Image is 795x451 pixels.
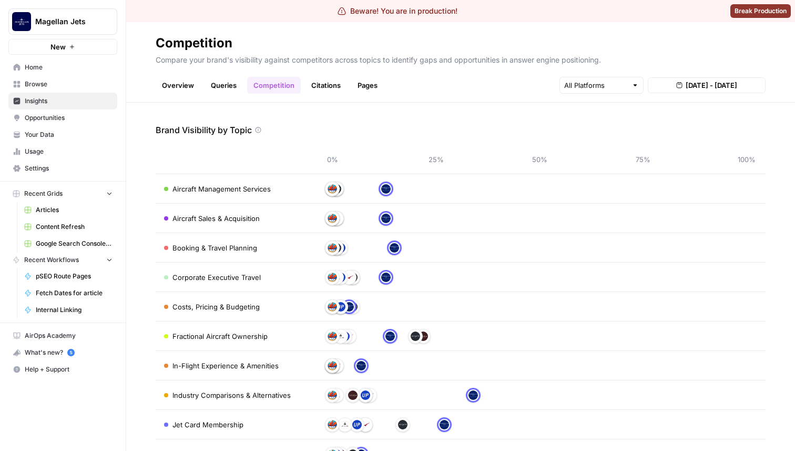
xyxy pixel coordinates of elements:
span: Booking & Travel Planning [172,243,257,253]
span: Content Refresh [36,222,113,232]
span: Home [25,63,113,72]
img: zifn2g3ul177fzqafqtdl9ylvxas [328,420,337,429]
a: Internal Linking [19,302,117,318]
a: Overview [156,77,200,94]
img: 13r37pxhntn08c0i6w82ofphbnpt [361,420,370,429]
a: Competition [247,77,301,94]
a: Home [8,59,117,76]
span: Magellan Jets [35,16,99,27]
img: zifn2g3ul177fzqafqtdl9ylvxas [328,390,337,400]
span: Insights [25,96,113,106]
button: Recent Grids [8,186,117,202]
img: zifn2g3ul177fzqafqtdl9ylvxas [328,214,337,223]
a: AirOps Academy [8,327,117,344]
button: Break Production [730,4,791,18]
img: zifn2g3ul177fzqafqtdl9ylvxas [328,361,337,370]
span: Corporate Executive Travel [172,272,261,283]
img: zifn2g3ul177fzqafqtdl9ylvxas [328,302,337,312]
img: kzd67fw6s4h6ywxkyqr9tq42xltv [411,332,420,341]
span: Jet Card Membership [172,419,243,430]
text: 5 [69,350,72,355]
a: Google Search Console - Library [19,235,117,252]
span: Fractional Aircraft Ownership [172,331,268,342]
span: Costs, Pricing & Budgeting [172,302,260,312]
input: All Platforms [564,80,627,91]
img: zifn2g3ul177fzqafqtdl9ylvxas [328,273,337,282]
span: Google Search Console - Library [36,239,113,248]
div: Competition [156,35,232,52]
span: New [50,42,66,52]
span: 50% [529,154,550,165]
img: ikn7glbabjgr3aecqwhngpzj7pyb [348,390,358,400]
span: 25% [425,154,446,165]
img: xlqcxs388ft81bxbulj751dueudh [352,420,362,429]
div: Beware! You are in production! [338,6,457,16]
span: Your Data [25,130,113,139]
span: Recent Grids [24,189,63,198]
span: Internal Linking [36,305,113,315]
button: Recent Workflows [8,252,117,268]
span: [DATE] - [DATE] [686,80,737,91]
img: Magellan Jets Logo [12,12,31,31]
span: Break Production [735,6,787,16]
img: ikn7glbabjgr3aecqwhngpzj7pyb [419,332,428,341]
span: pSEO Route Pages [36,272,113,281]
p: Compare your brand's visibility against competitors across topics to identify gaps and opportunit... [156,52,766,65]
img: zifn2g3ul177fzqafqtdl9ylvxas [328,184,337,194]
img: pt6pzr0tnazgpkzh7yd34776ql3l [340,420,350,429]
span: Settings [25,164,113,173]
img: zifn2g3ul177fzqafqtdl9ylvxas [328,332,337,341]
a: Settings [8,160,117,177]
img: 13r37pxhntn08c0i6w82ofphbnpt [344,273,354,282]
img: mwu1mlwpd2hfch39zk74ivg7kn47 [381,184,391,194]
button: New [8,39,117,55]
a: Your Data [8,126,117,143]
button: Help + Support [8,361,117,378]
img: xlqcxs388ft81bxbulj751dueudh [336,302,345,312]
img: mwu1mlwpd2hfch39zk74ivg7kn47 [381,214,391,223]
a: Articles [19,202,117,218]
span: Articles [36,205,113,215]
img: mwu1mlwpd2hfch39zk74ivg7kn47 [390,243,399,253]
span: Help + Support [25,365,113,374]
span: AirOps Academy [25,331,113,340]
button: Workspace: Magellan Jets [8,8,117,35]
span: Aircraft Management Services [172,184,271,194]
div: What's new? [9,345,117,360]
img: mwu1mlwpd2hfch39zk74ivg7kn47 [385,332,395,341]
img: mwu1mlwpd2hfch39zk74ivg7kn47 [468,390,478,400]
img: xlqcxs388ft81bxbulj751dueudh [361,390,370,400]
a: Queries [205,77,243,94]
img: pt6pzr0tnazgpkzh7yd34776ql3l [336,332,345,341]
a: Citations [305,77,347,94]
span: 75% [633,154,654,165]
span: 100% [736,154,757,165]
span: Opportunities [25,113,113,123]
a: pSEO Route Pages [19,268,117,285]
p: Brand Visibility by Topic [156,124,252,136]
img: mwu1mlwpd2hfch39zk74ivg7kn47 [440,420,449,429]
a: Insights [8,93,117,109]
a: Fetch Dates for article [19,285,117,302]
span: Industry Comparisons & Alternatives [172,390,291,400]
span: Browse [25,79,113,89]
a: 5 [67,349,75,356]
a: Usage [8,143,117,160]
img: mwu1mlwpd2hfch39zk74ivg7kn47 [356,361,366,370]
button: [DATE] - [DATE] [648,77,766,93]
span: 0% [322,154,343,165]
img: zifn2g3ul177fzqafqtdl9ylvxas [328,243,337,253]
span: Usage [25,147,113,156]
a: Content Refresh [19,218,117,235]
img: mwu1mlwpd2hfch39zk74ivg7kn47 [381,273,391,282]
img: kzd67fw6s4h6ywxkyqr9tq42xltv [398,420,407,429]
span: In-Flight Experience & Amenities [172,360,279,371]
a: Opportunities [8,109,117,126]
span: Aircraft Sales & Acquisition [172,213,260,224]
span: Fetch Dates for article [36,288,113,298]
span: Recent Workflows [24,255,79,265]
a: Browse [8,76,117,93]
img: mwu1mlwpd2hfch39zk74ivg7kn47 [344,302,354,312]
button: What's new? 5 [8,344,117,361]
a: Pages [351,77,384,94]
